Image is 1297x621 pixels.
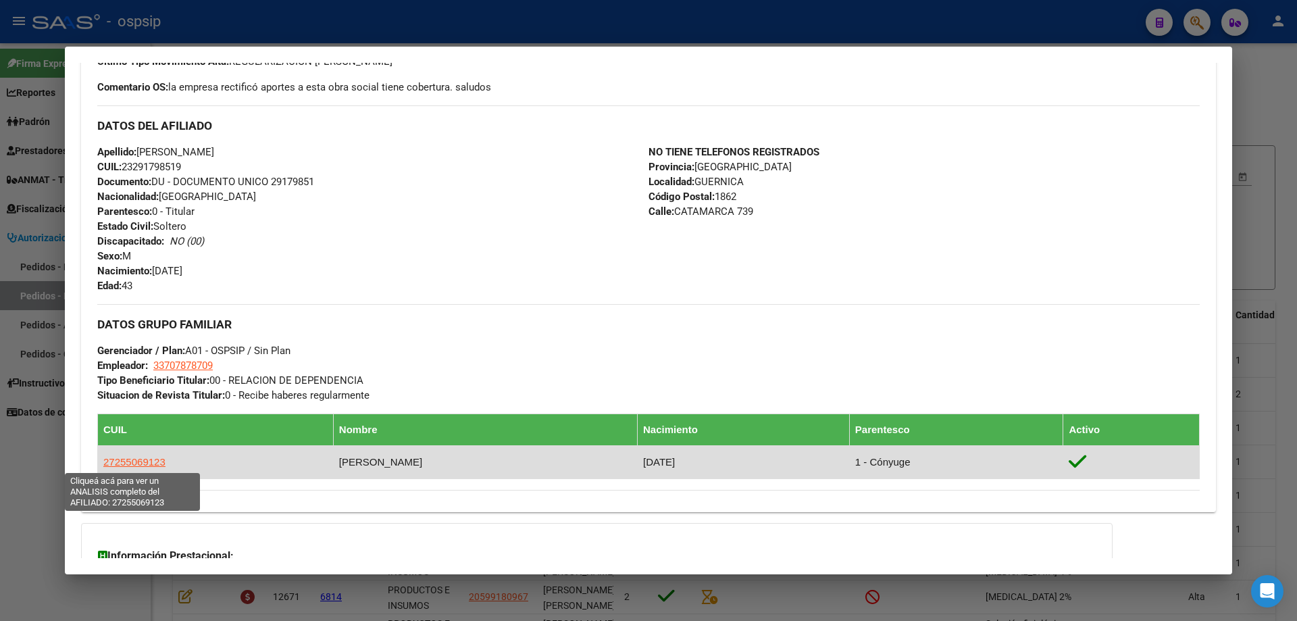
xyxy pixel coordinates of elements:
[97,81,168,93] strong: Comentario OS:
[97,191,159,203] strong: Nacionalidad:
[97,146,136,158] strong: Apellido:
[638,446,850,479] td: [DATE]
[97,118,1200,133] h3: DATOS DEL AFILIADO
[333,446,637,479] td: [PERSON_NAME]
[648,176,744,188] span: GUERNICA
[97,161,181,173] span: 23291798519
[97,374,209,387] strong: Tipo Beneficiario Titular:
[97,176,151,188] strong: Documento:
[333,414,637,446] th: Nombre
[97,176,314,188] span: DU - DOCUMENTO UNICO 29179851
[98,548,1096,564] h3: Información Prestacional:
[97,280,122,292] strong: Edad:
[648,176,694,188] strong: Localidad:
[97,265,152,277] strong: Nacimiento:
[648,205,753,218] span: CATAMARCA 739
[97,220,186,232] span: Soltero
[97,205,195,218] span: 0 - Titular
[97,80,491,95] span: la empresa rectificó aportes a esta obra social tiene cobertura. saludos
[103,456,166,468] span: 27255069123
[648,205,674,218] strong: Calle:
[97,265,182,277] span: [DATE]
[97,235,164,247] strong: Discapacitado:
[98,414,334,446] th: CUIL
[638,414,850,446] th: Nacimiento
[1063,414,1200,446] th: Activo
[97,345,290,357] span: A01 - OSPSIP / Sin Plan
[648,191,715,203] strong: Código Postal:
[170,235,204,247] i: NO (00)
[97,280,132,292] span: 43
[1251,575,1283,607] div: Open Intercom Messenger
[648,191,736,203] span: 1862
[97,389,225,401] strong: Situacion de Revista Titular:
[97,205,152,218] strong: Parentesco:
[153,359,213,372] span: 33707878709
[97,146,214,158] span: [PERSON_NAME]
[648,161,694,173] strong: Provincia:
[849,446,1063,479] td: 1 - Cónyuge
[97,220,153,232] strong: Estado Civil:
[97,317,1200,332] h3: DATOS GRUPO FAMILIAR
[648,146,819,158] strong: NO TIENE TELEFONOS REGISTRADOS
[97,359,148,372] strong: Empleador:
[648,161,792,173] span: [GEOGRAPHIC_DATA]
[97,191,256,203] span: [GEOGRAPHIC_DATA]
[97,345,185,357] strong: Gerenciador / Plan:
[849,414,1063,446] th: Parentesco
[97,374,363,387] span: 00 - RELACION DE DEPENDENCIA
[97,389,370,401] span: 0 - Recibe haberes regularmente
[97,161,122,173] strong: CUIL:
[97,250,131,262] span: M
[97,250,122,262] strong: Sexo:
